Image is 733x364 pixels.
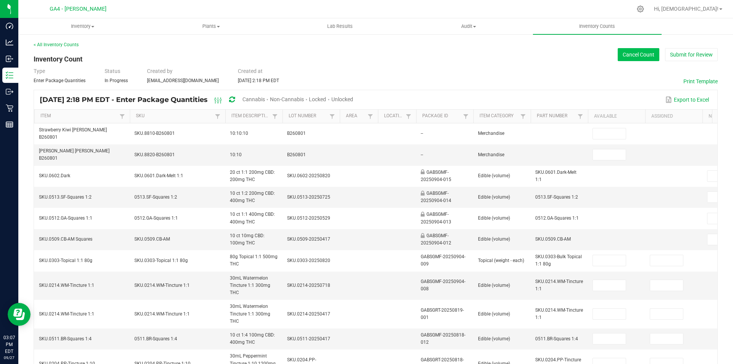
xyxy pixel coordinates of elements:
span: 10 ct 1:1 400mg CBD: 400mg THC [230,212,275,224]
span: -- [421,131,423,136]
inline-svg: Reports [6,121,13,128]
span: SKU.0214.WM-Tincture 1:1 [39,283,94,288]
span: B260801 [287,131,306,136]
a: Filter [328,112,337,121]
span: SKU.0214.WM-Tincture 1:1 [39,311,94,317]
a: SKUSortable [136,113,213,119]
span: 0511.BR-Squares 1:4 [535,336,578,341]
span: Edible (volume) [478,173,510,178]
span: SKU.0601.Dark-Melt 1:1 [134,173,183,178]
a: Filter [404,112,413,121]
span: SKU.0509.CB-AM [535,236,571,242]
inline-svg: Dashboard [6,22,13,30]
span: 30mL Watermelon Tincture 1:1 300mg THC [230,304,270,324]
span: SKU.0601.Dark-Melt 1:1 [535,170,576,182]
span: Created by [147,68,173,74]
span: 0512.GA-Squares 1:1 [134,215,178,221]
inline-svg: Inventory [6,71,13,79]
span: Plants [147,23,275,30]
span: Merchandise [478,152,504,157]
span: SKU.0602.Dark [39,173,70,178]
span: Created at [238,68,263,74]
p: 03:07 PM EDT [3,334,15,355]
span: SKU.0602-20250820 [287,173,330,178]
span: Non-Cannabis [270,96,304,102]
a: Filter [518,112,528,121]
iframe: Resource center [8,303,31,326]
span: GABSGRT-20250819-001 [421,307,464,320]
span: Merchandise [478,131,504,136]
a: LocationSortable [384,113,404,119]
span: Inventory Count [34,55,82,63]
span: Edible (volume) [478,194,510,200]
span: Strawberry Kiwi [PERSON_NAME] B260801 [39,127,107,140]
span: SKU.0511.BR-Squares 1:4 [39,336,92,341]
a: Item CategorySortable [480,113,518,119]
span: SKU.0513-20250725 [287,194,330,200]
a: Lot NumberSortable [289,113,327,119]
span: SKU.0214.WM-Tincture 1:1 [134,283,190,288]
span: Enter Package Quantities [34,78,86,83]
span: SKU.0509.CB-AM Squares [39,236,92,242]
a: Filter [576,112,585,121]
th: Available [588,110,645,123]
span: SKU.0214.WM-Tincture 1:1 [535,307,583,320]
a: Filter [270,112,279,121]
span: Edible (volume) [478,311,510,317]
span: SKU.0509.CB-AM [134,236,170,242]
span: 10:10:10 [230,131,248,136]
span: Topical (weight - each) [478,258,524,263]
button: Print Template [683,78,718,85]
span: SKU.0511-20250417 [287,336,330,341]
a: Inventory Counts [533,18,662,34]
span: [DATE] 2:18 PM EDT [238,78,279,83]
div: [DATE] 2:18 PM EDT - Enter Package Quantities [40,93,359,107]
span: GABSGMF-20250904-015 [421,170,451,182]
a: AreaSortable [346,113,365,119]
span: GABSGMF-20250818-012 [421,332,465,345]
a: Filter [213,112,222,121]
span: SKU.0214.WM-Tincture 1:1 [535,279,583,291]
span: 0512.GA-Squares 1:1 [535,215,579,221]
inline-svg: Inbound [6,55,13,63]
span: GABSGMF-20250904-009 [421,254,465,267]
span: SKU.0509-20250417 [287,236,330,242]
span: 10 ct 10mg CBD: 100mg THC [230,233,265,246]
span: SKU.0214-20250718 [287,283,330,288]
span: Lab Results [317,23,363,30]
span: 10 ct 1:4 100mg CBD: 400mg THC [230,332,275,345]
span: Status [105,68,120,74]
span: 0513.SF-Squares 1:2 [134,194,177,200]
span: 30mL Watermelon Tincture 1:1 300mg THC [230,275,270,295]
span: 0513.SF-Squares 1:2 [535,194,578,200]
span: GABSGMF-20250904-013 [421,212,451,224]
a: < All Inventory Counts [34,42,79,47]
span: B260801 [287,152,306,157]
span: Locked [309,96,326,102]
span: Edible (volume) [478,283,510,288]
a: Lab Results [276,18,404,34]
a: Filter [461,112,470,121]
inline-svg: Outbound [6,88,13,95]
span: Hi, [DEMOGRAPHIC_DATA]! [654,6,718,12]
a: Filter [118,112,127,121]
span: Edible (volume) [478,215,510,221]
span: 20 ct 1:1 200mg CBD: 200mg THC [230,170,275,182]
span: Inventory [19,23,147,30]
span: GABSGMF-20250904-012 [421,233,451,246]
button: Submit for Review [665,48,718,61]
span: SKU.0513.SF-Squares 1:2 [39,194,92,200]
span: Inventory Counts [569,23,625,30]
a: Audit [404,18,533,34]
a: Inventory [18,18,147,34]
a: Item DescriptionSortable [231,113,270,119]
span: SKU.0303-Topical 1:1 80g [39,258,92,263]
div: Manage settings [636,5,645,13]
span: SKU.0303-Topical 1:1 80g [134,258,188,263]
inline-svg: Retail [6,104,13,112]
span: GABSGMF-20250904-008 [421,279,465,291]
span: Type [34,68,45,74]
span: GA4 - [PERSON_NAME] [50,6,107,12]
span: SKU.0303-Bulk Topical 1:1 80g [535,254,582,267]
th: Assigned [645,110,702,123]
